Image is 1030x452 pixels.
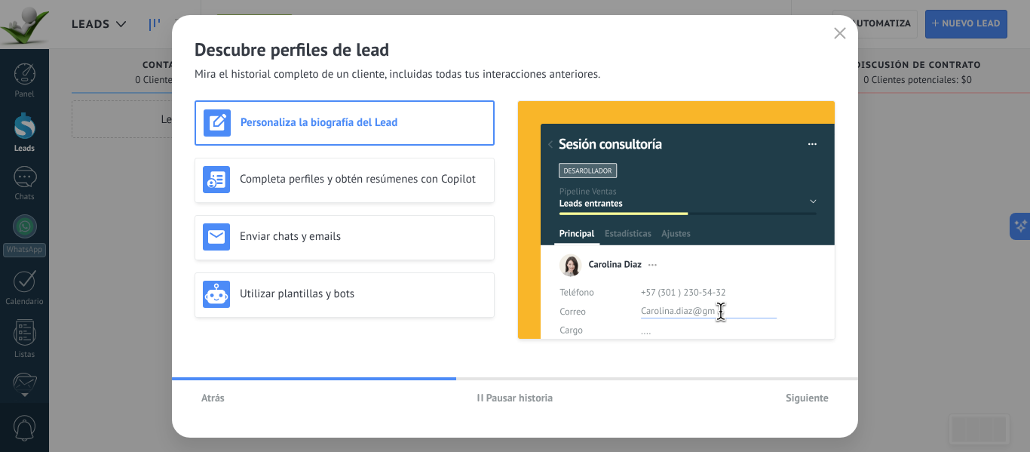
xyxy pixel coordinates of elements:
[195,67,600,82] span: Mira el historial completo de un cliente, incluidas todas tus interacciones anteriores.
[240,172,486,186] h3: Completa perfiles y obtén resúmenes con Copilot
[240,229,486,244] h3: Enviar chats y emails
[241,115,486,130] h3: Personaliza la biografía del Lead
[486,392,553,403] span: Pausar historia
[786,392,829,403] span: Siguiente
[240,287,486,301] h3: Utilizar plantillas y bots
[471,386,560,409] button: Pausar historia
[779,386,835,409] button: Siguiente
[201,392,225,403] span: Atrás
[195,386,231,409] button: Atrás
[195,38,835,61] h2: Descubre perfiles de lead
